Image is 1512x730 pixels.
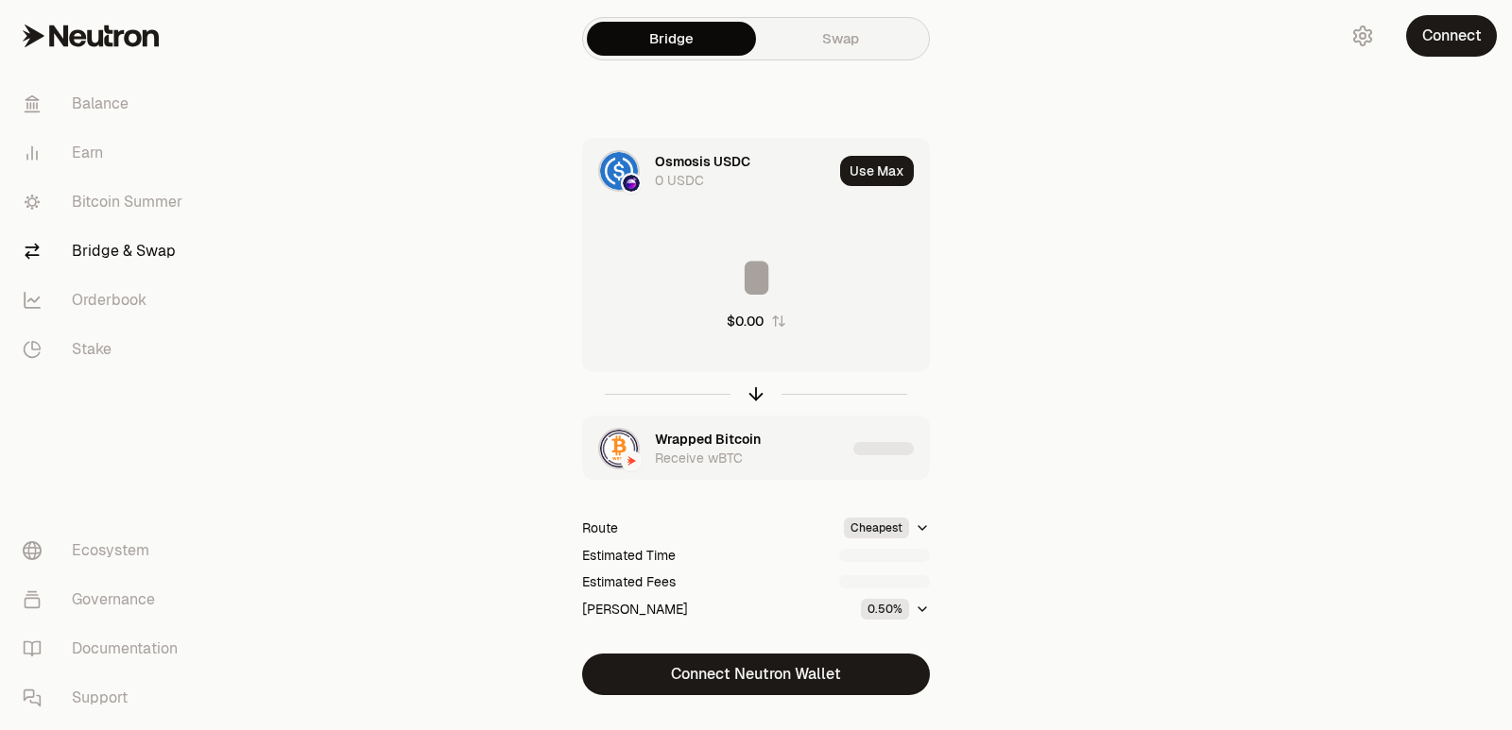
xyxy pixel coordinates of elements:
[8,673,204,722] a: Support
[583,416,846,481] div: wBTC LogoNeutron LogoWrapped BitcoinReceive wBTC
[844,518,909,538] div: Cheapest
[655,449,743,467] div: Receive wBTC
[8,79,204,128] a: Balance
[8,624,204,673] a: Documentation
[8,227,204,276] a: Bridge & Swap
[840,156,914,186] button: Use Max
[623,452,640,469] img: Neutron Logo
[655,430,761,449] div: Wrapped Bitcoin
[8,276,204,325] a: Orderbook
[582,572,676,591] div: Estimated Fees
[600,152,638,190] img: USDC Logo
[8,178,204,227] a: Bitcoin Summer
[8,128,204,178] a: Earn
[583,139,833,203] div: USDC LogoOsmosis LogoOsmosis USDC0 USDC
[623,175,640,192] img: Osmosis Logo
[8,325,204,374] a: Stake
[1406,15,1497,57] button: Connect
[655,171,704,190] div: 0 USDC
[582,600,688,619] div: [PERSON_NAME]
[861,599,930,620] button: 0.50%
[861,599,909,620] div: 0.50%
[582,518,618,537] div: Route
[8,526,204,575] a: Ecosystem
[600,430,638,467] img: wBTC Logo
[8,575,204,624] a: Governance
[582,654,930,695] button: Connect Neutron Wallet
[727,312,786,331] button: $0.00
[587,22,756,56] a: Bridge
[756,22,925,56] a: Swap
[655,152,750,171] div: Osmosis USDC
[844,518,930,538] button: Cheapest
[583,416,929,481] button: wBTC LogoNeutron LogoWrapped BitcoinReceive wBTC
[582,546,676,565] div: Estimated Time
[727,312,764,331] div: $0.00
